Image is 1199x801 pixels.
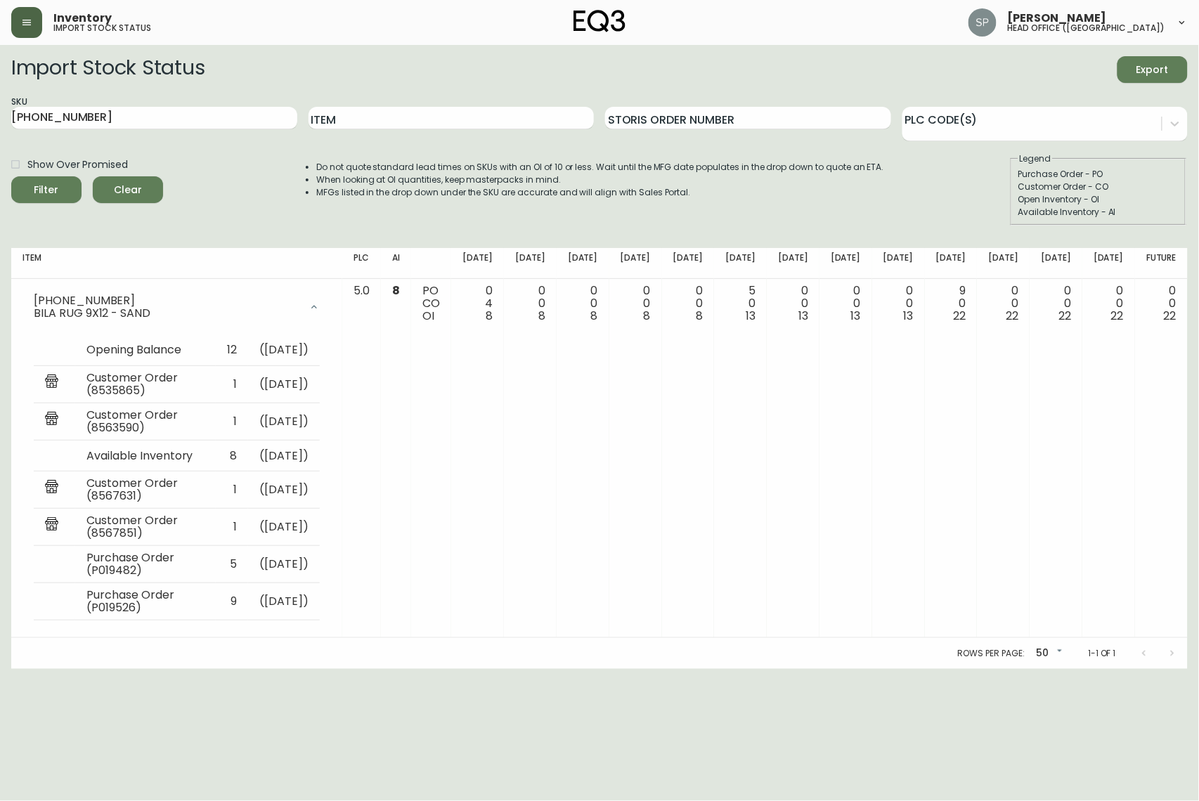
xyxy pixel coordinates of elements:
th: [DATE] [662,248,715,279]
span: 8 [644,308,651,324]
div: [PHONE_NUMBER] [34,294,300,307]
th: PLC [342,248,381,279]
div: 0 0 [515,285,545,323]
td: ( [DATE] ) [248,441,320,471]
td: ( [DATE] ) [248,546,320,583]
span: 13 [798,308,808,324]
td: 5 [216,546,248,583]
td: Customer Order (8567631) [75,471,216,509]
div: Customer Order - CO [1018,181,1179,193]
span: 22 [1058,308,1071,324]
span: 22 [1164,308,1177,324]
div: 0 4 [462,285,493,323]
img: 0cb179e7bf3690758a1aaa5f0aafa0b4 [968,8,997,37]
th: [DATE] [504,248,557,279]
button: Export [1117,56,1188,83]
th: [DATE] [609,248,662,279]
legend: Legend [1018,152,1053,165]
div: 0 0 [1146,285,1177,323]
span: 22 [954,308,966,324]
td: ( [DATE] ) [248,583,320,620]
td: ( [DATE] ) [248,403,320,441]
span: Show Over Promised [27,157,128,172]
td: Customer Order (8535865) [75,366,216,403]
th: Item [11,248,342,279]
span: [PERSON_NAME] [1008,13,1107,24]
td: Purchase Order (P019526) [75,583,216,620]
td: Purchase Order (P019482) [75,546,216,583]
div: 0 0 [778,285,808,323]
th: [DATE] [977,248,1030,279]
h5: head office ([GEOGRAPHIC_DATA]) [1008,24,1165,32]
td: 9 [216,583,248,620]
span: 13 [746,308,756,324]
td: 5.0 [342,279,381,639]
td: Customer Order (8567851) [75,509,216,546]
span: Inventory [53,13,112,24]
td: Opening Balance [75,335,216,366]
td: Available Inventory [75,441,216,471]
div: 9 0 [936,285,966,323]
td: ( [DATE] ) [248,471,320,509]
td: ( [DATE] ) [248,366,320,403]
div: 5 0 [725,285,756,323]
img: retail_report.svg [45,480,58,497]
th: Future [1135,248,1188,279]
div: Purchase Order - PO [1018,168,1179,181]
th: [DATE] [872,248,925,279]
li: MFGs listed in the drop down under the SKU are accurate and will align with Sales Portal. [316,186,884,199]
div: Available Inventory - AI [1018,206,1179,219]
div: BILA RUG 9X12 - SAND [34,307,300,320]
td: Customer Order (8563590) [75,403,216,441]
p: Rows per page: [958,647,1025,660]
span: 8 [486,308,493,324]
p: 1-1 of 1 [1088,647,1116,660]
th: AI [381,248,411,279]
img: retail_report.svg [45,517,58,534]
li: Do not quote standard lead times on SKUs with an OI of 10 or less. Wait until the MFG date popula... [316,161,884,174]
div: 0 0 [568,285,598,323]
span: 22 [1111,308,1124,324]
span: 8 [538,308,545,324]
img: logo [573,10,626,32]
div: PO CO [422,285,440,323]
div: 0 0 [673,285,704,323]
td: 1 [216,509,248,546]
td: ( [DATE] ) [248,335,320,366]
th: [DATE] [819,248,872,279]
th: [DATE] [1030,248,1082,279]
div: Open Inventory - OI [1018,193,1179,206]
td: 1 [216,471,248,509]
th: [DATE] [1082,248,1135,279]
th: [DATE] [714,248,767,279]
div: 0 0 [831,285,861,323]
h2: Import Stock Status [11,56,205,83]
td: 1 [216,366,248,403]
span: Export [1129,61,1177,79]
div: 0 0 [621,285,651,323]
div: 0 0 [883,285,914,323]
div: 50 [1030,642,1065,665]
span: 22 [1006,308,1018,324]
span: 13 [851,308,861,324]
th: [DATE] [557,248,609,279]
div: 0 0 [1041,285,1071,323]
span: 13 [904,308,914,324]
img: retail_report.svg [45,412,58,429]
td: ( [DATE] ) [248,509,320,546]
h5: import stock status [53,24,151,32]
td: 8 [216,441,248,471]
button: Filter [11,176,82,203]
div: 0 0 [988,285,1018,323]
div: Filter [34,181,59,199]
th: [DATE] [451,248,504,279]
td: 1 [216,403,248,441]
div: 0 0 [1094,285,1124,323]
span: 8 [392,282,400,299]
span: OI [422,308,434,324]
li: When looking at OI quantities, keep masterpacks in mind. [316,174,884,186]
td: 12 [216,335,248,366]
th: [DATE] [925,248,978,279]
img: retail_report.svg [45,375,58,391]
button: Clear [93,176,163,203]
